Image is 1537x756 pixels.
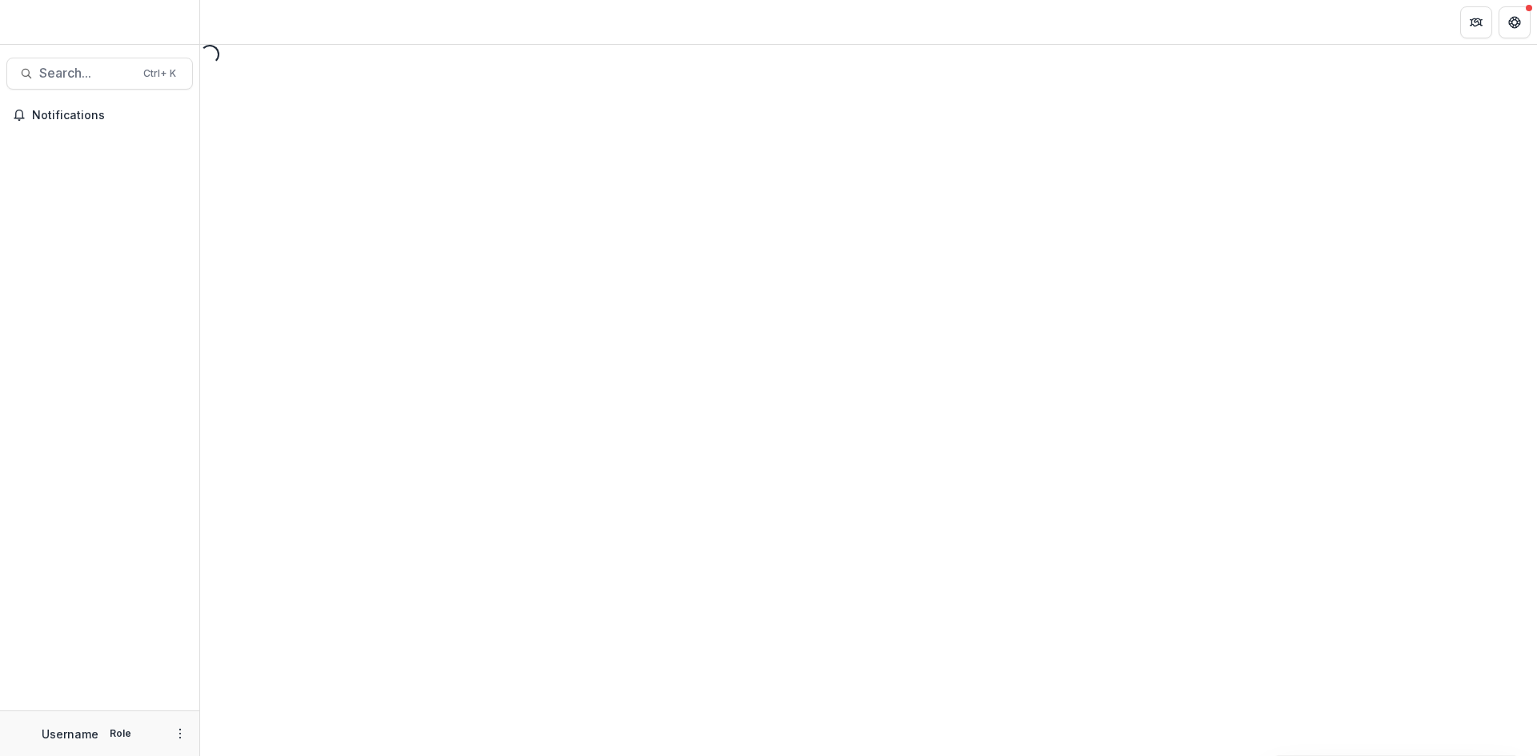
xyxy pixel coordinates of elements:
button: More [171,724,190,743]
span: Search... [39,66,134,81]
div: Ctrl + K [140,65,179,82]
p: Username [42,726,98,742]
button: Search... [6,58,193,90]
button: Notifications [6,102,193,128]
button: Get Help [1499,6,1531,38]
button: Partners [1460,6,1492,38]
p: Role [105,726,136,741]
span: Notifications [32,109,187,122]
